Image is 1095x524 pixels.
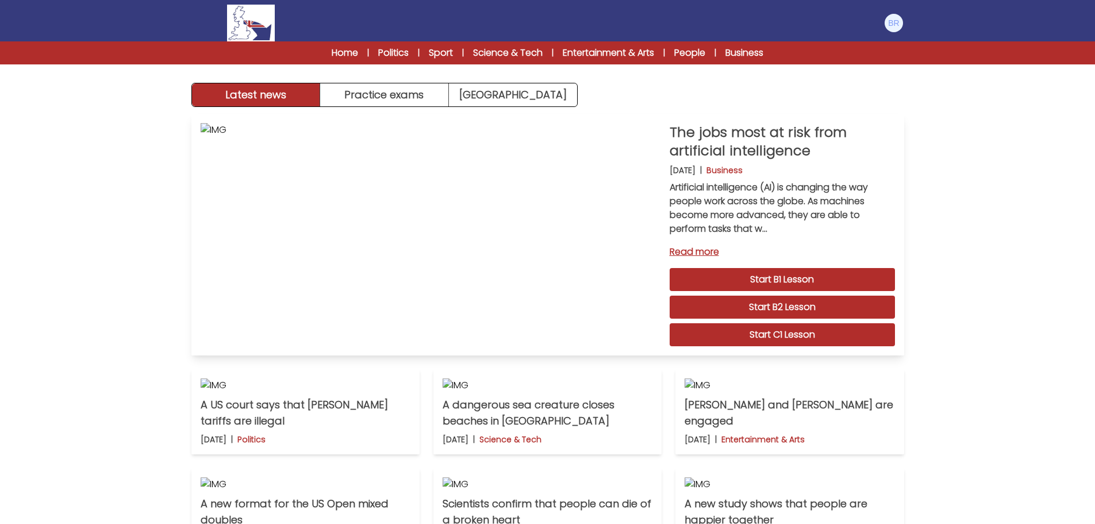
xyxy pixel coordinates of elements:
b: | [473,434,475,445]
p: A dangerous sea creature closes beaches in [GEOGRAPHIC_DATA] [443,397,652,429]
a: IMG [PERSON_NAME] and [PERSON_NAME] are engaged [DATE] | Entertainment & Arts [675,369,904,454]
a: IMG A dangerous sea creature closes beaches in [GEOGRAPHIC_DATA] [DATE] | Science & Tech [433,369,662,454]
a: Logo [191,5,311,41]
p: [PERSON_NAME] and [PERSON_NAME] are engaged [685,397,894,429]
a: Start B2 Lesson [670,296,895,319]
img: IMG [443,477,652,491]
p: [DATE] [670,165,696,176]
a: Entertainment & Arts [563,46,654,60]
button: Latest news [192,83,321,106]
a: Start B1 Lesson [670,268,895,291]
a: Home [332,46,358,60]
img: IMG [685,378,894,392]
img: Barbara Rapetti [885,14,903,32]
button: Practice exams [320,83,449,106]
img: IMG [201,378,410,392]
p: The jobs most at risk from artificial intelligence [670,123,895,160]
span: | [462,47,464,59]
p: Artificial intelligence (AI) is changing the way people work across the globe. As machines become... [670,181,895,236]
p: [DATE] [201,434,226,445]
a: Sport [429,46,453,60]
p: [DATE] [443,434,468,445]
b: | [715,434,717,445]
span: | [714,47,716,59]
p: Business [706,165,743,176]
a: Science & Tech [473,46,543,60]
a: People [674,46,705,60]
p: A US court says that [PERSON_NAME] tariffs are illegal [201,397,410,429]
p: Politics [237,434,266,445]
a: [GEOGRAPHIC_DATA] [449,83,577,106]
a: Start C1 Lesson [670,323,895,346]
a: Read more [670,245,895,259]
b: | [231,434,233,445]
a: Politics [378,46,409,60]
img: IMG [685,477,894,491]
img: IMG [201,477,410,491]
p: Entertainment & Arts [721,434,805,445]
a: Business [725,46,763,60]
b: | [700,165,702,176]
img: Logo [227,5,274,41]
p: [DATE] [685,434,710,445]
img: IMG [443,378,652,392]
a: IMG A US court says that [PERSON_NAME] tariffs are illegal [DATE] | Politics [191,369,420,454]
span: | [552,47,554,59]
span: | [663,47,665,59]
span: | [418,47,420,59]
p: Science & Tech [479,434,541,445]
img: IMG [201,123,660,346]
span: | [367,47,369,59]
